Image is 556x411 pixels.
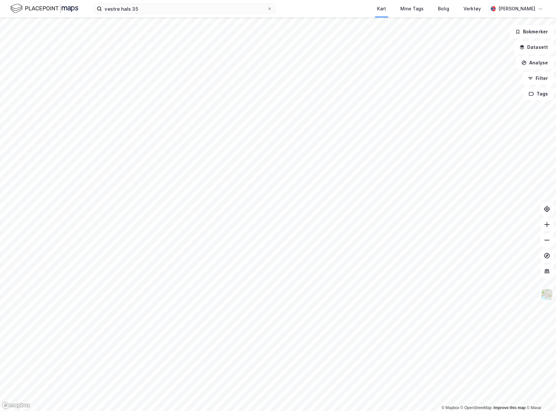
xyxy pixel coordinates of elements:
[2,402,30,409] a: Mapbox homepage
[461,405,492,410] a: OpenStreetMap
[524,380,556,411] iframe: Chat Widget
[516,56,553,69] button: Analyse
[522,72,553,85] button: Filter
[523,87,553,100] button: Tags
[400,5,424,13] div: Mine Tags
[498,5,535,13] div: [PERSON_NAME]
[524,380,556,411] div: Kontrollprogram for chat
[494,405,526,410] a: Improve this map
[438,5,449,13] div: Bolig
[541,288,553,301] img: Z
[514,41,553,54] button: Datasett
[463,5,481,13] div: Verktøy
[441,405,459,410] a: Mapbox
[510,25,553,38] button: Bokmerker
[102,4,267,14] input: Søk på adresse, matrikkel, gårdeiere, leietakere eller personer
[377,5,386,13] div: Kart
[10,3,78,14] img: logo.f888ab2527a4732fd821a326f86c7f29.svg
